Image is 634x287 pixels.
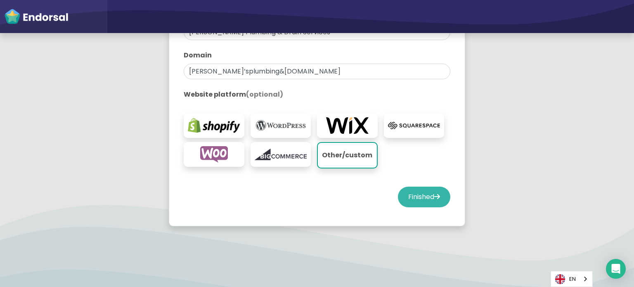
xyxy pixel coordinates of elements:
label: Website platform [184,90,450,100]
p: Other/custom [322,147,373,164]
button: Finished [398,187,450,207]
img: bigcommerce.com-logo.png [255,146,307,163]
img: woocommerce.com-logo.png [188,146,240,163]
span: (optional) [246,90,283,99]
div: Open Intercom Messenger [606,259,626,279]
div: Language [551,271,593,287]
a: EN [551,271,592,287]
img: wordpress.org-logo.png [255,117,307,134]
input: eg. websitename.com [184,64,450,79]
img: shopify.com-logo.png [188,117,240,134]
aside: Language selected: English [551,271,593,287]
img: wix.com-logo.png [321,117,374,134]
img: squarespace.com-logo.png [388,117,440,134]
label: Domain [184,50,450,60]
img: endorsal-logo-white@2x.png [4,8,69,25]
